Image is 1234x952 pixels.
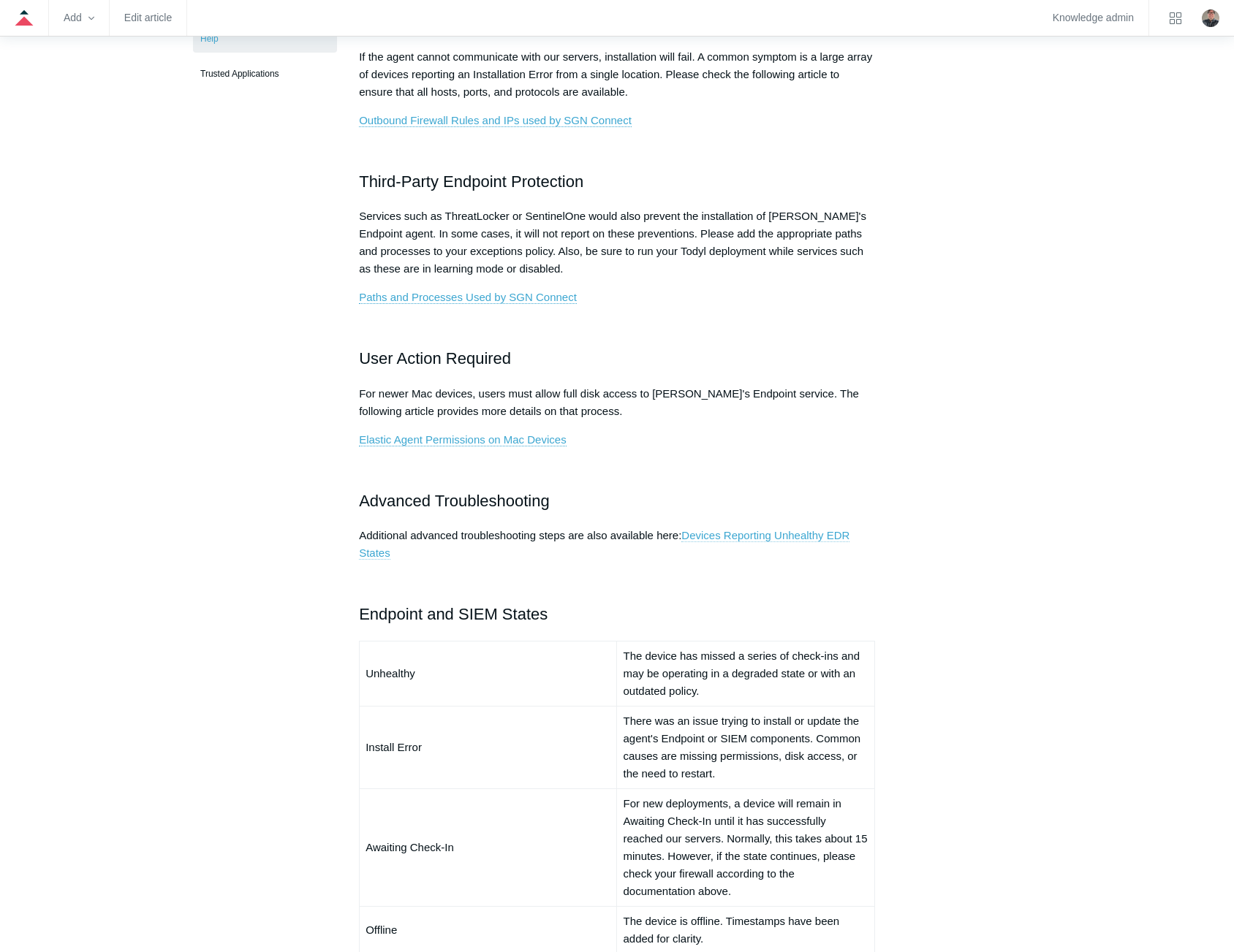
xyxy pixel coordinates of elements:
zd-hc-trigger: Add [64,14,94,22]
td: There was an issue trying to install or update the agent's Endpoint or SIEM components. Common ca... [617,706,874,788]
a: Trusted Applications [193,60,337,88]
h2: Advanced Troubleshooting [359,488,875,514]
p: If the agent cannot communicate with our servers, installation will fail. A common symptom is a l... [359,48,875,101]
h2: Endpoint and SIEM States [359,601,875,627]
a: Paths and Processes Used by SGN Connect [359,291,577,304]
p: For newer Mac devices, users must allow full disk access to [PERSON_NAME]'s Endpoint service. The... [359,385,875,420]
p: Additional advanced troubleshooting steps are also available here: [359,527,875,562]
p: Services such as ThreatLocker or SentinelOne would also prevent the installation of [PERSON_NAME]... [359,207,875,278]
a: Knowledge admin [1053,14,1134,22]
a: Outbound Firewall Rules and IPs used by SGN Connect [359,114,632,127]
td: For new deployments, a device will remain in Awaiting Check-In until it has successfully reached ... [617,788,874,906]
td: The device has missed a series of check-ins and may be operating in a degraded state or with an o... [617,641,874,706]
h2: User Action Required [359,346,875,371]
td: Awaiting Check-In [360,788,617,906]
td: Unhealthy [360,641,617,706]
h2: Third-Party Endpoint Protection [359,169,875,194]
td: Install Error [360,706,617,788]
a: Elastic Agent Permissions on Mac Devices [359,433,566,446]
img: user avatar [1202,9,1219,27]
a: Edit article [124,14,172,22]
zd-hc-trigger: Click your profile icon to open the profile menu [1202,9,1219,27]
